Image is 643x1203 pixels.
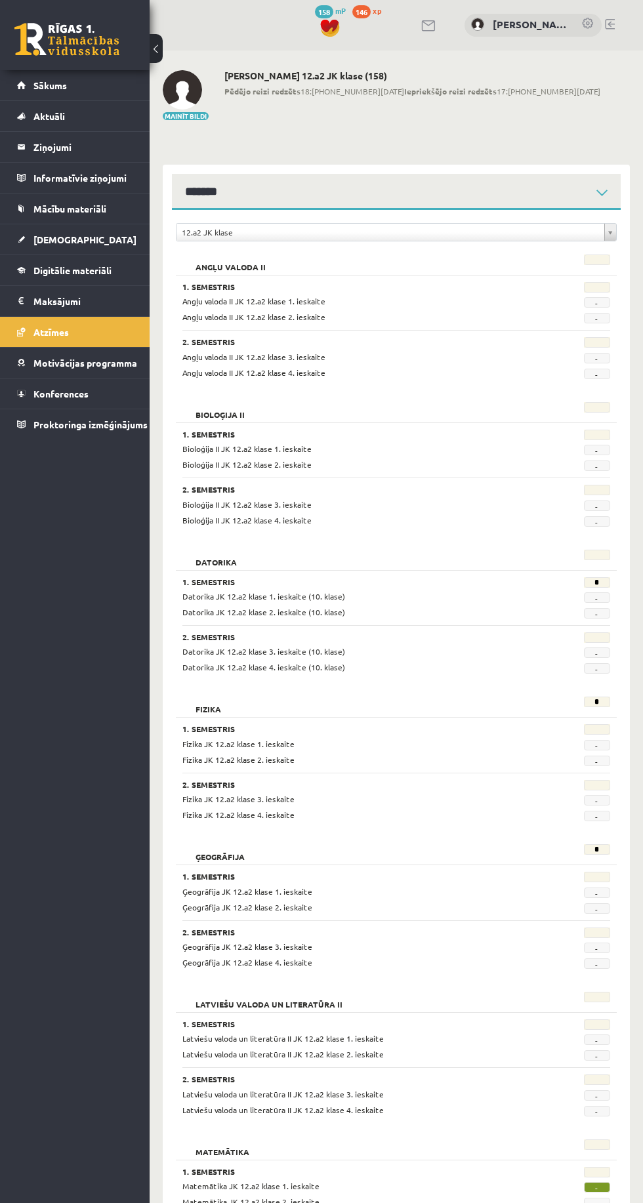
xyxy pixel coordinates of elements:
h3: 1. Semestris [182,430,535,439]
a: 12.a2 JK klase [176,224,616,241]
span: Datorika JK 12.a2 klase 1. ieskaite (10. klase) [182,591,345,601]
span: Proktoringa izmēģinājums [33,418,148,430]
a: Maksājumi [17,286,133,316]
span: Ģeogrāfija JK 12.a2 klase 2. ieskaite [182,902,312,912]
span: - [584,647,610,658]
h3: 1. Semestris [182,282,535,291]
span: - [584,958,610,969]
span: Ģeogrāfija JK 12.a2 klase 3. ieskaite [182,941,312,952]
span: - [584,1050,610,1061]
span: Mācību materiāli [33,203,106,214]
a: Aktuāli [17,101,133,131]
h2: Datorika [182,550,250,563]
span: mP [335,5,346,16]
span: 146 [352,5,371,18]
h3: 2. Semestris [182,1074,535,1084]
span: 18:[PHONE_NUMBER][DATE] 17:[PHONE_NUMBER][DATE] [224,85,600,97]
span: - [584,756,610,766]
span: Fizika JK 12.a2 klase 2. ieskaite [182,754,295,765]
h3: 1. Semestris [182,872,535,881]
span: 12.a2 JK klase [182,224,599,241]
span: Bioloģija II JK 12.a2 klase 3. ieskaite [182,499,312,510]
span: Konferences [33,388,89,399]
span: - [584,811,610,821]
span: - [584,740,610,750]
h3: 2. Semestris [182,780,535,789]
span: Angļu valoda II JK 12.a2 klase 3. ieskaite [182,352,325,362]
span: - [584,353,610,363]
h3: 2. Semestris [182,928,535,937]
legend: Ziņojumi [33,132,133,162]
h3: 1. Semestris [182,1167,535,1176]
span: Fizika JK 12.a2 klase 1. ieskaite [182,739,295,749]
span: Latviešu valoda un literatūra II JK 12.a2 klase 2. ieskaite [182,1049,384,1059]
span: - [584,795,610,805]
a: Ziņojumi [17,132,133,162]
h2: Matemātika [182,1139,262,1152]
b: Pēdējo reizi redzēts [224,86,301,96]
span: - [584,1090,610,1101]
legend: Maksājumi [33,286,133,316]
a: Motivācijas programma [17,348,133,378]
a: Sākums [17,70,133,100]
span: Motivācijas programma [33,357,137,369]
a: Atzīmes [17,317,133,347]
span: Latviešu valoda un literatūra II JK 12.a2 klase 4. ieskaite [182,1105,384,1115]
span: Atzīmes [33,326,69,338]
a: 158 mP [315,5,346,16]
a: Rīgas 1. Tālmācības vidusskola [14,23,119,56]
h2: Bioloģija II [182,402,258,415]
h3: 2. Semestris [182,632,535,642]
span: Bioloģija II JK 12.a2 klase 2. ieskaite [182,459,312,470]
span: 158 [315,5,333,18]
span: Ģeogrāfija JK 12.a2 klase 4. ieskaite [182,957,312,968]
span: Sākums [33,79,67,91]
h2: [PERSON_NAME] 12.a2 JK klase (158) [224,70,600,81]
span: - [584,1034,610,1045]
span: - [584,460,610,471]
span: [DEMOGRAPHIC_DATA] [33,234,136,245]
span: - [584,663,610,674]
span: Digitālie materiāli [33,264,112,276]
a: Digitālie materiāli [17,255,133,285]
h2: Fizika [182,697,234,710]
span: Bioloģija II JK 12.a2 klase 1. ieskaite [182,443,312,454]
h2: Ģeogrāfija [182,844,258,857]
span: - [584,1106,610,1116]
span: - [584,297,610,308]
span: Aktuāli [33,110,65,122]
h3: 1. Semestris [182,1019,535,1029]
a: Proktoringa izmēģinājums [17,409,133,439]
span: Latviešu valoda un literatūra II JK 12.a2 klase 1. ieskaite [182,1033,384,1044]
span: Ģeogrāfija JK 12.a2 klase 1. ieskaite [182,886,312,897]
span: - [584,903,610,914]
button: Mainīt bildi [163,112,209,120]
a: Informatīvie ziņojumi [17,163,133,193]
span: - [584,887,610,898]
span: Datorika JK 12.a2 klase 2. ieskaite (10. klase) [182,607,345,617]
span: Matemātika JK 12.a2 klase 1. ieskaite [182,1181,320,1191]
span: - [584,1182,610,1193]
span: - [584,500,610,511]
h3: 1. Semestris [182,724,535,733]
span: - [584,516,610,527]
h2: Latviešu valoda un literatūra II [182,992,356,1005]
span: Datorika JK 12.a2 klase 3. ieskaite (10. klase) [182,646,345,657]
a: [PERSON_NAME] [493,17,568,32]
a: Konferences [17,378,133,409]
span: - [584,592,610,603]
a: [DEMOGRAPHIC_DATA] [17,224,133,255]
h3: 1. Semestris [182,577,535,586]
span: - [584,445,610,455]
img: Zlata Zima [471,18,484,31]
span: Angļu valoda II JK 12.a2 klase 2. ieskaite [182,312,325,322]
span: Angļu valoda II JK 12.a2 klase 1. ieskaite [182,296,325,306]
b: Iepriekšējo reizi redzēts [404,86,497,96]
span: Angļu valoda II JK 12.a2 klase 4. ieskaite [182,367,325,378]
span: - [584,608,610,619]
a: 146 xp [352,5,388,16]
span: Fizika JK 12.a2 klase 3. ieskaite [182,794,295,804]
h3: 2. Semestris [182,337,535,346]
img: Zlata Zima [163,70,202,110]
span: xp [373,5,381,16]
